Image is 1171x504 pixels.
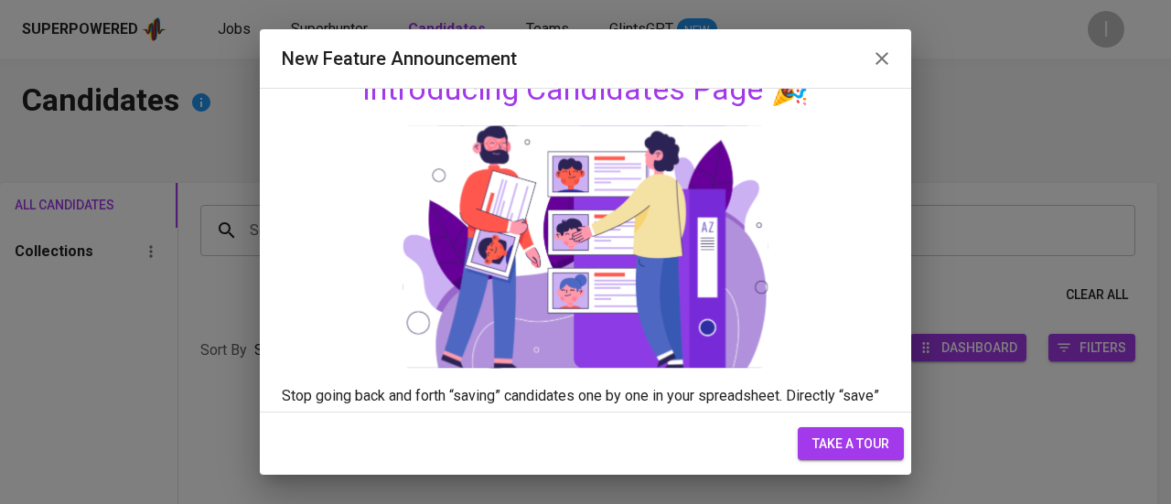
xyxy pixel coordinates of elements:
[812,433,889,456] span: take a tour
[282,44,890,73] h2: New Feature Announcement
[798,427,904,461] button: take a tour
[282,70,890,109] h4: Introducing Candidates Page 🎉
[403,123,768,370] img: onboarding_candidates.svg
[282,385,890,429] p: Stop going back and forth “saving” candidates one by one in your spreadsheet. Directly “save” can...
